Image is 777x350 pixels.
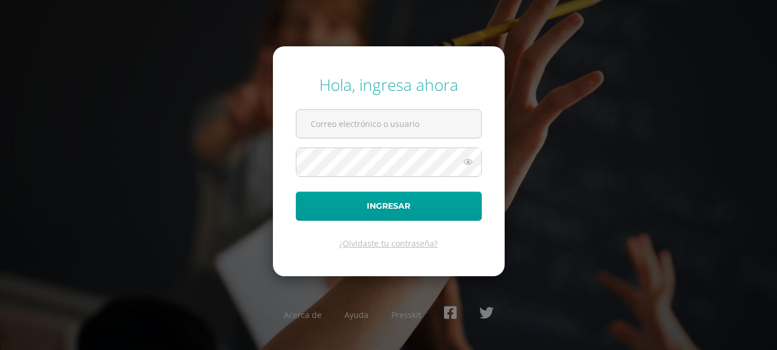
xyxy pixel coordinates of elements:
[339,238,438,249] a: ¿Olvidaste tu contraseña?
[296,74,482,96] div: Hola, ingresa ahora
[344,309,368,320] a: Ayuda
[391,309,421,320] a: Presskit
[296,110,481,138] input: Correo electrónico o usuario
[296,192,482,221] button: Ingresar
[284,309,322,320] a: Acerca de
